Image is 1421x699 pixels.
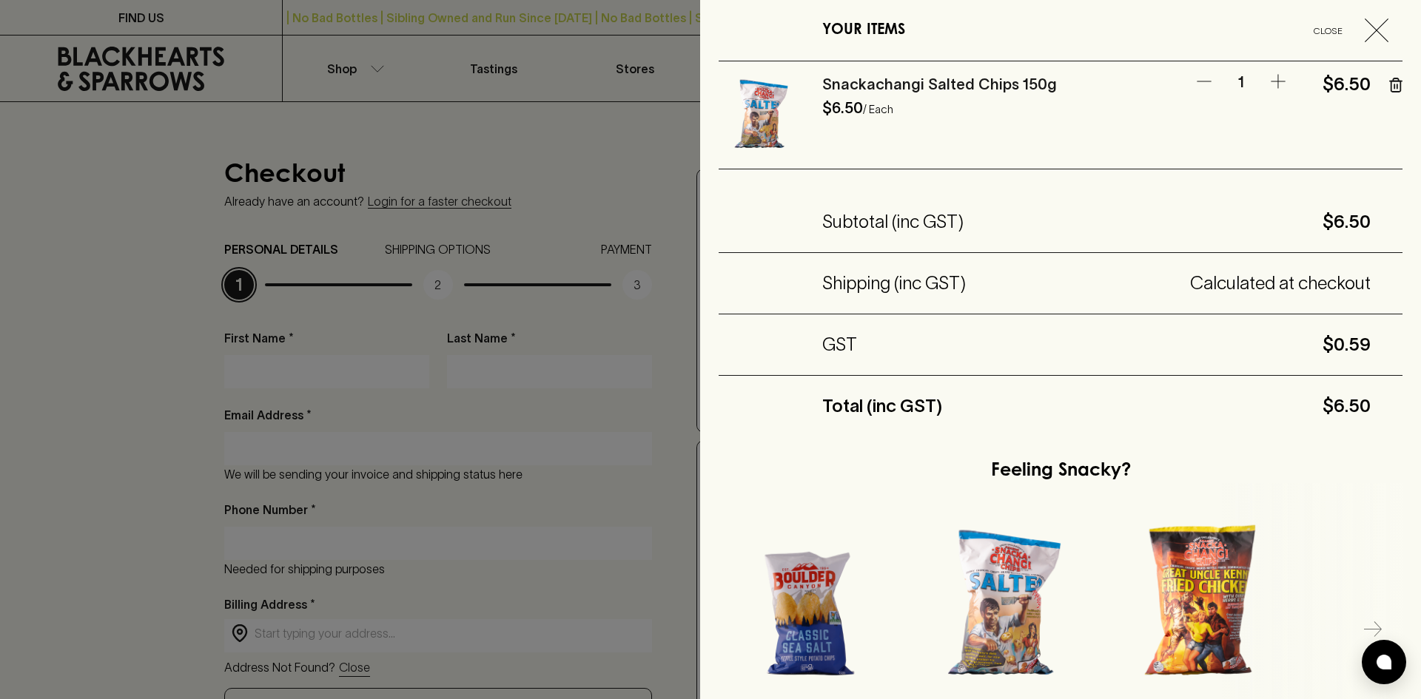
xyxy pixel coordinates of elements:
img: Snackachangi Salted Chips 150g [719,72,804,158]
p: / Each [863,103,893,115]
h5: Calculated at checkout [966,271,1371,295]
h5: $0.59 [857,333,1371,357]
img: bubble-icon [1377,655,1391,669]
h5: $6.50 [964,210,1371,234]
a: Snackachangi Salted Chips 150g [822,76,1057,92]
img: Snackachangi Salted Chips 150g [914,515,1095,695]
span: Close [1297,23,1359,38]
h5: $6.50 [1311,72,1371,96]
p: 1 [1219,72,1263,92]
img: Boulder Canyon Jalapeno Cheddar Chips [1395,605,1396,606]
h5: $6.50 [942,394,1371,418]
h6: YOUR ITEMS [822,18,905,42]
h5: Subtotal (inc GST) [822,210,964,234]
h5: Shipping (inc GST) [822,271,966,295]
h5: GST [822,333,857,357]
h5: Total (inc GST) [822,394,942,418]
h5: Feeling Snacky? [991,459,1131,483]
button: Close [1297,18,1400,42]
img: Boulder Canyon Sea Salt Chips [719,515,899,695]
h6: $6.50 [822,100,863,116]
img: Snackachangi Chips Great Uncle Kenny Fried Chicken 150g [1109,515,1290,695]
